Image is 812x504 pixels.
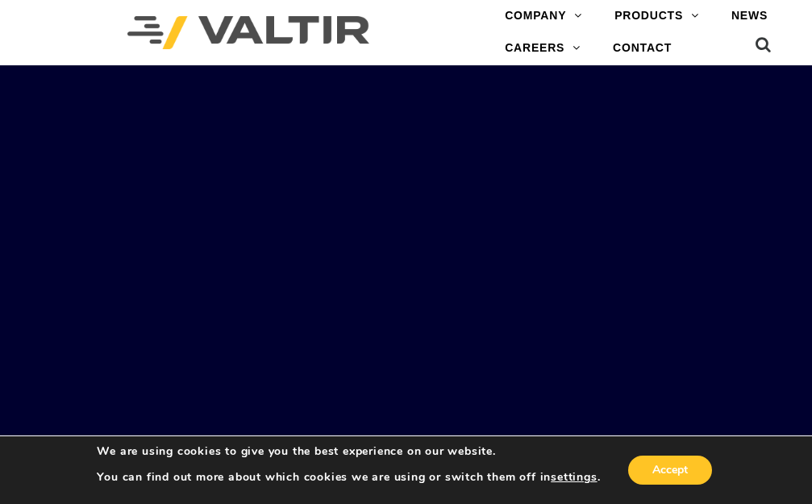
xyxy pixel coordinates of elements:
[597,32,688,65] a: CONTACT
[97,444,600,459] p: We are using cookies to give you the best experience on our website.
[628,456,712,485] button: Accept
[489,32,597,65] a: CAREERS
[551,470,597,485] button: settings
[97,470,600,485] p: You can find out more about which cookies we are using or switch them off in .
[127,16,369,49] img: Valtir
